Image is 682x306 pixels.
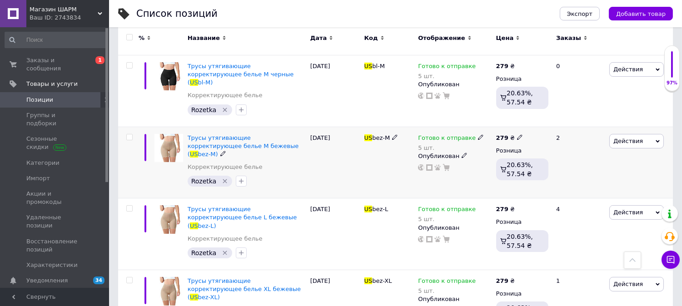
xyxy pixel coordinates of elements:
[26,56,84,73] span: Заказы и сообщения
[418,80,491,89] div: Опубликован
[496,75,548,83] div: Розница
[364,134,373,141] span: US
[567,10,592,17] span: Экспорт
[560,7,600,20] button: Экспорт
[418,63,476,72] span: Готово к отправке
[613,281,643,287] span: Действия
[662,251,680,269] button: Чат с покупателем
[26,159,60,167] span: Категории
[188,134,299,158] span: Трусы утягивающие корректирующее белье M бежевые (
[364,34,378,42] span: Код
[221,249,229,257] svg: Удалить метку
[496,34,514,42] span: Цена
[26,261,78,269] span: Характеристики
[93,276,105,284] span: 34
[364,63,373,69] span: US
[139,34,144,42] span: %
[221,106,229,114] svg: Удалить метку
[154,62,183,91] img: Трусы утягивающие корректирующее белье M черные (USbl-M)
[26,135,84,151] span: Сезонные скидки
[372,134,390,141] span: bez-M
[188,206,297,229] span: Трусы утягивающие корректирующее белье L бежевые (
[26,96,53,104] span: Позиции
[613,138,643,144] span: Действия
[507,233,533,249] span: 20.63%, 57.54 ₴
[26,174,50,183] span: Импорт
[418,144,484,151] div: 5 шт.
[496,206,508,212] b: 279
[95,56,105,64] span: 1
[364,277,373,284] span: US
[496,63,508,69] b: 279
[364,206,373,212] span: US
[190,151,198,158] span: US
[221,178,229,185] svg: Удалить метку
[188,34,220,42] span: Название
[496,134,508,141] b: 279
[190,79,198,86] span: US
[188,163,263,171] a: Корректирующее белье
[198,79,213,86] span: bl-M)
[188,206,297,229] a: Трусы утягивающие корректирующее белье L бежевые (USbez-L)
[154,277,183,306] img: Трусы утягивающие корректирующее белье XL бежевые (USbez-XL)
[613,66,643,73] span: Действия
[418,277,476,287] span: Готово к отправке
[496,147,548,155] div: Розница
[496,205,515,213] div: ₴
[551,127,607,198] div: 2
[188,91,263,99] a: Корректирующее белье
[372,63,385,69] span: bl-M
[609,7,673,20] button: Добавить товар
[496,290,548,298] div: Розница
[30,5,98,14] span: Магазин ШАРМ
[191,106,217,114] span: Rozetka
[418,206,476,215] span: Готово к отправке
[496,134,523,142] div: ₴
[551,198,607,270] div: 4
[372,277,392,284] span: bez-XL
[507,89,533,106] span: 20.63%, 57.54 ₴
[418,287,476,294] div: 5 шт.
[26,237,84,254] span: Восстановление позиций
[198,294,220,301] span: bez-XL)
[308,127,362,198] div: [DATE]
[418,295,491,303] div: Опубликован
[154,134,183,163] img: Трусы утягивающие корректирующее белье M бежевые (USbez-M)
[308,55,362,127] div: [DATE]
[418,34,465,42] span: Отображение
[507,161,533,178] span: 20.63%, 57.54 ₴
[191,178,217,185] span: Rozetka
[26,276,68,285] span: Уведомления
[188,277,301,301] span: Трусы утягивающие корректирующее белье XL бежевые (
[188,63,294,86] span: Трусы утягивающие корректирующее белье M черные (
[188,277,301,301] a: Трусы утягивающие корректирующее белье XL бежевые (USbez-XL)
[136,9,218,19] div: Список позиций
[308,198,362,270] div: [DATE]
[418,134,476,144] span: Готово к отправке
[418,216,476,222] div: 5 шт.
[496,218,548,226] div: Розница
[616,10,666,17] span: Добавить товар
[418,152,491,160] div: Опубликован
[665,80,679,86] div: 97%
[188,63,294,86] a: Трусы утягивающие корректирующее белье M черные (USbl-M)
[26,80,78,88] span: Товары и услуги
[5,32,107,48] input: Поиск
[188,134,299,158] a: Трусы утягивающие корректирующее белье M бежевые (USbez-M)
[30,14,109,22] div: Ваш ID: 2743834
[496,62,515,70] div: ₴
[496,277,515,285] div: ₴
[26,190,84,206] span: Акции и промокоды
[188,235,263,243] a: Корректирующее белье
[154,205,183,234] img: Трусы утягивающие корректирующее белье L бежевые (USbez-L)
[198,151,218,158] span: bez-M)
[190,294,198,301] span: US
[496,277,508,284] b: 279
[372,206,388,212] span: bez-L
[198,222,216,229] span: bez-L)
[310,34,327,42] span: Дата
[418,73,476,79] div: 5 шт.
[551,55,607,127] div: 0
[556,34,581,42] span: Заказы
[418,224,491,232] div: Опубликован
